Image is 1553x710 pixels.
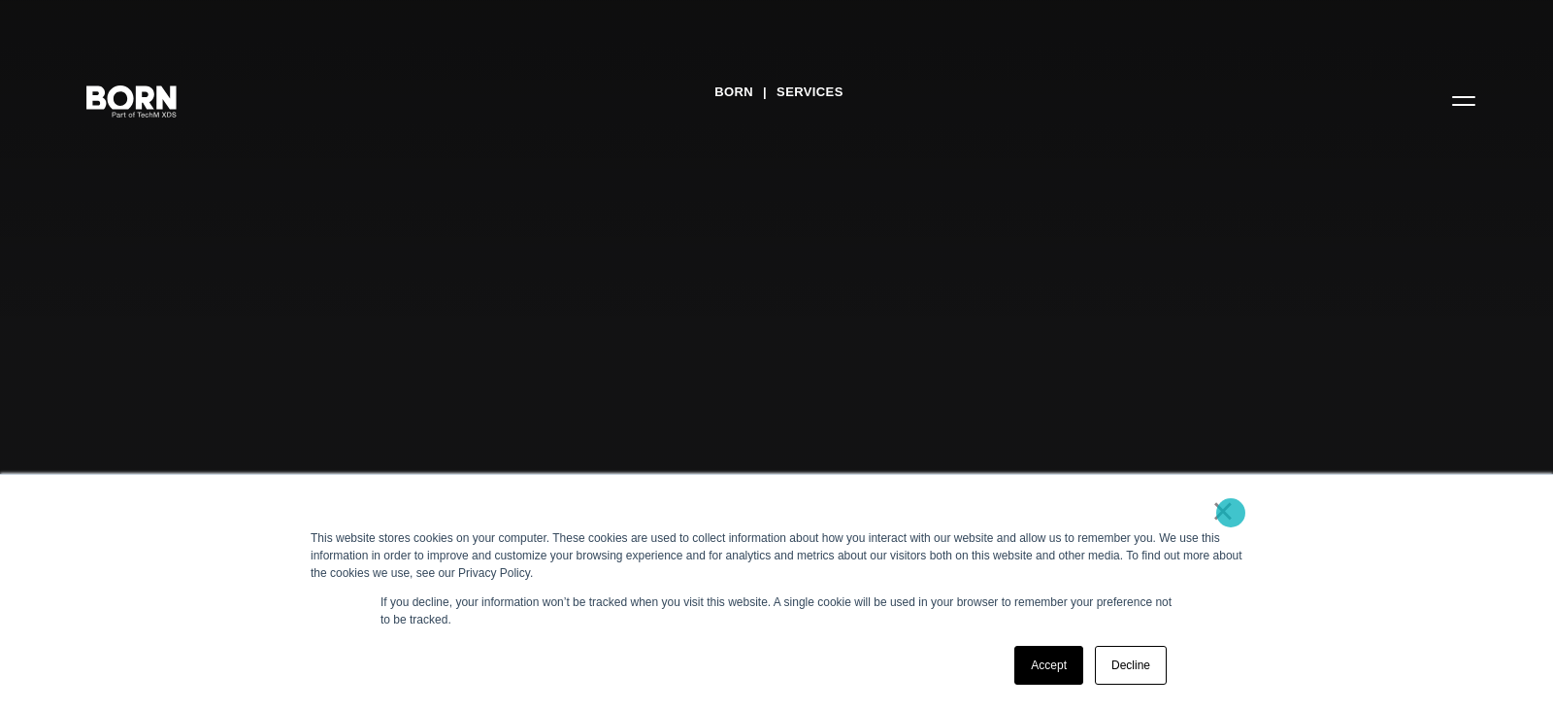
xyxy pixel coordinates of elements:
a: Accept [1014,646,1083,685]
a: × [1211,502,1235,520]
div: This website stores cookies on your computer. These cookies are used to collect information about... [311,529,1242,582]
p: If you decline, your information won’t be tracked when you visit this website. A single cookie wi... [380,593,1173,628]
a: Services [776,78,843,107]
a: BORN [714,78,753,107]
button: Open [1440,80,1487,120]
a: Decline [1095,646,1167,685]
